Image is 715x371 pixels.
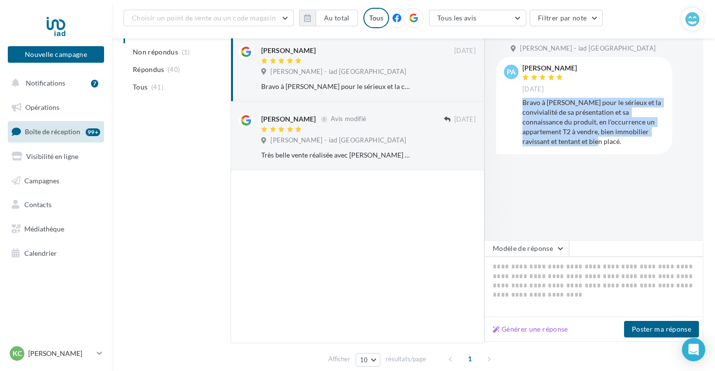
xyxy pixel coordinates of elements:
[6,146,106,167] a: Visibilité en ligne
[25,127,80,136] span: Boîte de réception
[363,8,389,28] div: Tous
[261,114,316,124] div: [PERSON_NAME]
[133,82,147,92] span: Tous
[522,85,544,94] span: [DATE]
[24,225,64,233] span: Médiathèque
[261,82,412,91] div: Bravo à [PERSON_NAME] pour le sérieux et la convivialité de sa présentation et sa connaissance du...
[454,47,476,55] span: [DATE]
[6,219,106,239] a: Médiathèque
[182,48,190,56] span: (1)
[261,150,412,160] div: Très belle vente réalisée avec [PERSON_NAME] à l écoute et disponible Je recommande
[522,65,577,71] div: [PERSON_NAME]
[522,98,664,146] div: Bravo à [PERSON_NAME] pour le sérieux et la convivialité de sa présentation et sa connaissance du...
[24,200,52,209] span: Contacts
[261,46,316,55] div: [PERSON_NAME]
[124,10,294,26] button: Choisir un point de vente ou un code magasin
[360,356,368,364] span: 10
[6,243,106,264] a: Calendrier
[299,10,358,26] button: Au total
[682,338,705,361] div: Open Intercom Messenger
[462,351,478,367] span: 1
[24,249,57,257] span: Calendrier
[8,46,104,63] button: Nouvelle campagne
[26,152,78,160] span: Visibilité en ligne
[25,103,59,111] span: Opérations
[520,44,656,53] span: [PERSON_NAME] - iad [GEOGRAPHIC_DATA]
[437,14,477,22] span: Tous les avis
[8,344,104,363] a: KC [PERSON_NAME]
[489,323,572,335] button: Générer une réponse
[28,349,93,358] p: [PERSON_NAME]
[6,194,106,215] a: Contacts
[270,136,406,145] span: [PERSON_NAME] - iad [GEOGRAPHIC_DATA]
[6,73,102,93] button: Notifications 7
[13,349,22,358] span: KC
[624,321,699,337] button: Poster ma réponse
[91,80,98,88] div: 7
[454,115,476,124] span: [DATE]
[530,10,603,26] button: Filtrer par note
[168,66,180,73] span: (40)
[6,97,106,118] a: Opérations
[328,354,350,364] span: Afficher
[133,65,164,74] span: Répondus
[151,83,163,91] span: (41)
[24,176,59,184] span: Campagnes
[270,68,406,76] span: [PERSON_NAME] - iad [GEOGRAPHIC_DATA]
[331,115,366,123] span: Avis modifié
[429,10,526,26] button: Tous les avis
[26,79,65,87] span: Notifications
[133,47,178,57] span: Non répondus
[86,128,100,136] div: 99+
[386,354,426,364] span: résultats/page
[356,353,380,367] button: 10
[6,171,106,191] a: Campagnes
[484,240,569,257] button: Modèle de réponse
[6,121,106,142] a: Boîte de réception99+
[316,10,358,26] button: Au total
[507,67,516,77] span: pa
[132,14,276,22] span: Choisir un point de vente ou un code magasin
